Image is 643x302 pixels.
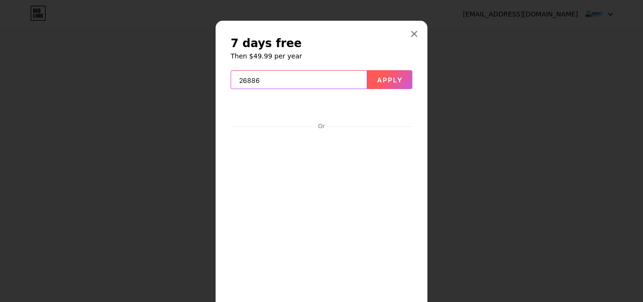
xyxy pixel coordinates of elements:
input: Coupon code [231,71,367,90]
span: 7 days free [231,36,302,51]
iframe: Secure payment button frame [231,97,412,120]
span: Apply [377,76,403,84]
div: Or [316,122,327,130]
h6: Then $49.99 per year [231,51,412,61]
button: Apply [367,70,412,89]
